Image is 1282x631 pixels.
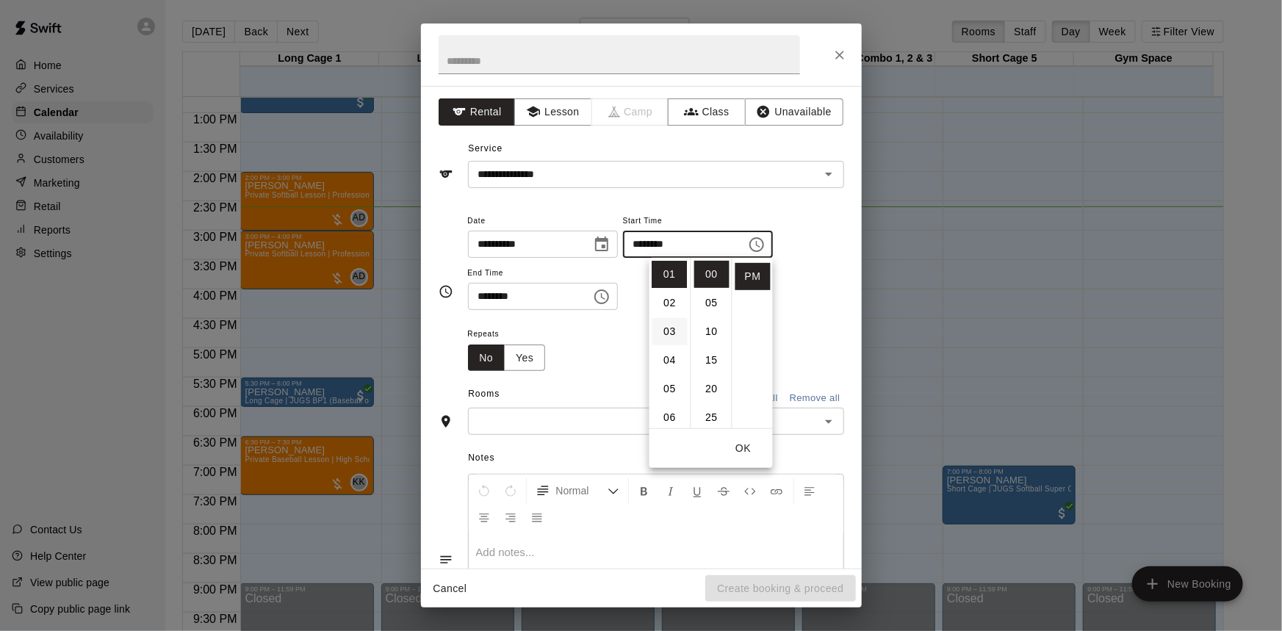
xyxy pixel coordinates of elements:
ul: Select minutes [691,258,732,428]
button: Insert Link [764,477,789,504]
button: Close [827,42,853,68]
button: Choose date, selected date is Oct 10, 2025 [587,230,616,259]
button: Unavailable [745,98,843,126]
li: PM [735,263,771,290]
span: Repeats [468,325,558,345]
span: Date [468,212,618,231]
svg: Service [439,167,453,181]
span: Rooms [468,389,500,399]
button: Open [818,164,839,184]
ul: Select hours [649,258,691,428]
svg: Rooms [439,414,453,429]
li: 3 hours [652,318,688,345]
li: 0 minutes [694,261,730,288]
button: Justify Align [525,504,550,530]
div: outlined button group [468,345,546,372]
ul: Select meridiem [732,258,773,428]
button: Rental [439,98,516,126]
span: End Time [468,264,618,284]
button: Choose time, selected time is 1:00 PM [742,230,771,259]
li: 6 hours [652,404,688,431]
button: Open [818,411,839,432]
button: Remove all [786,387,844,410]
button: Insert Code [738,477,763,504]
li: 1 hours [652,261,688,288]
button: OK [720,435,767,462]
span: Notes [468,447,843,470]
li: 5 hours [652,375,688,403]
button: Class [668,98,745,126]
li: 25 minutes [694,404,730,431]
button: No [468,345,505,372]
button: Yes [504,345,545,372]
button: Format Underline [685,477,710,504]
li: 4 hours [652,347,688,374]
button: Choose time, selected time is 1:30 PM [587,282,616,311]
button: Center Align [472,504,497,530]
button: Lesson [514,98,591,126]
button: Format Bold [632,477,657,504]
li: AM [735,234,771,262]
span: Start Time [623,212,773,231]
li: 20 minutes [694,375,730,403]
span: Service [468,143,503,154]
svg: Timing [439,284,453,299]
button: Redo [498,477,523,504]
button: Undo [472,477,497,504]
li: 5 minutes [694,289,730,317]
button: Format Italics [658,477,683,504]
span: Normal [556,483,608,498]
span: Camps can only be created in the Services page [592,98,669,126]
li: 15 minutes [694,347,730,374]
button: Format Strikethrough [711,477,736,504]
li: 10 minutes [694,318,730,345]
button: Cancel [427,575,474,602]
button: Formatting Options [530,477,625,504]
button: Right Align [498,504,523,530]
li: 2 hours [652,289,688,317]
svg: Notes [439,552,453,567]
li: 12 hours [652,232,688,259]
button: Left Align [797,477,822,504]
